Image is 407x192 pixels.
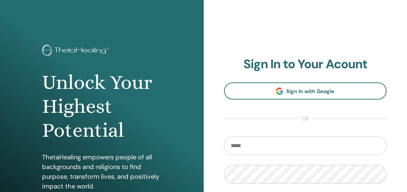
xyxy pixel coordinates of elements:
a: Sign In with Google [224,82,387,100]
h2: Sign In to Your Acount [224,57,387,72]
span: Sign In with Google [286,88,334,95]
h1: Unlock Your Highest Potential [42,70,162,143]
p: ThetaHealing empowers people of all backgrounds and religions to find purpose, transform lives, a... [42,152,162,191]
span: or [299,115,312,123]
